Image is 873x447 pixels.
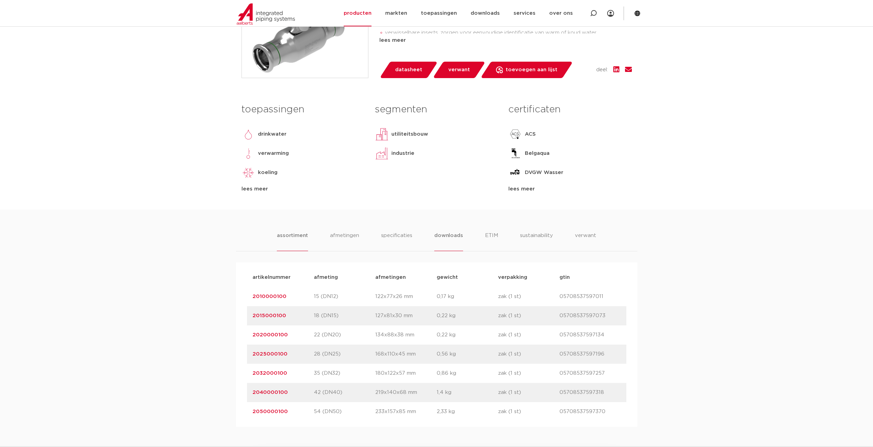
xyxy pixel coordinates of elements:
span: datasheet [395,64,422,75]
p: 233x157x85 mm [375,408,437,416]
p: zak (1 st) [498,388,559,397]
p: gtin [559,273,621,282]
p: utiliteitsbouw [391,130,428,138]
div: lees meer [379,36,632,45]
div: lees meer [508,185,632,193]
p: 1,4 kg [437,388,498,397]
p: industrie [391,149,414,158]
p: 127x81x30 mm [375,312,437,320]
p: zak (1 st) [498,312,559,320]
p: DVGW Wasser [525,169,563,177]
h3: toepassingen [241,103,365,116]
p: drinkwater [258,130,286,138]
p: gewicht [437,273,498,282]
p: 0,22 kg [437,331,498,339]
p: Belgaqua [525,149,550,158]
p: 0,86 kg [437,369,498,377]
p: 18 (DN15) [314,312,375,320]
p: zak (1 st) [498,350,559,358]
img: koeling [241,166,255,179]
p: 180x122x57 mm [375,369,437,377]
li: afmetingen [330,232,359,251]
li: ETIM [485,232,498,251]
p: verpakking [498,273,559,282]
p: afmeting [314,273,375,282]
img: ACS [508,127,522,141]
a: 2032000100 [252,371,287,376]
p: 35 (DN32) [314,369,375,377]
p: 05708537597011 [559,293,621,301]
h3: segmenten [375,103,498,116]
p: 42 (DN40) [314,388,375,397]
p: 219x140x68 mm [375,388,437,397]
li: downloads [434,232,463,251]
p: zak (1 st) [498,293,559,301]
div: lees meer [241,185,365,193]
p: 0,17 kg [437,293,498,301]
img: industrie [375,147,389,160]
a: 2040000100 [252,390,288,395]
p: 0,22 kg [437,312,498,320]
span: verwant [448,64,470,75]
p: 05708537597257 [559,369,621,377]
span: deel: [596,66,608,74]
a: 2015000100 [252,313,286,318]
p: 05708537597073 [559,312,621,320]
p: zak (1 st) [498,331,559,339]
p: 05708537597318 [559,388,621,397]
p: 134x88x38 mm [375,331,437,339]
p: 05708537597370 [559,408,621,416]
li: verwisselbare inserts, zorgen voor eenvoudige identificatie van warm of koud water [385,27,632,38]
img: utiliteitsbouw [375,127,389,141]
li: verwant [575,232,596,251]
a: 2050000100 [252,409,288,414]
p: 122x77x26 mm [375,293,437,301]
a: datasheet [379,62,438,78]
img: DVGW Wasser [508,166,522,179]
img: verwarming [241,147,255,160]
span: toevoegen aan lijst [506,64,557,75]
li: assortiment [277,232,308,251]
p: 28 (DN25) [314,350,375,358]
a: verwant [433,62,485,78]
p: afmetingen [375,273,437,282]
li: sustainability [520,232,553,251]
p: 54 (DN50) [314,408,375,416]
p: 168x110x45 mm [375,350,437,358]
p: koeling [258,169,278,177]
p: ACS [525,130,536,138]
a: 2020000100 [252,332,288,337]
p: 05708537597134 [559,331,621,339]
li: specificaties [381,232,412,251]
p: zak (1 st) [498,408,559,416]
img: Belgaqua [508,147,522,160]
h3: certificaten [508,103,632,116]
p: artikelnummer [252,273,314,282]
img: drinkwater [241,127,255,141]
p: zak (1 st) [498,369,559,377]
a: 2025000100 [252,351,287,357]
p: 05708537597196 [559,350,621,358]
p: 2,33 kg [437,408,498,416]
a: 2010000100 [252,294,286,299]
p: 0,56 kg [437,350,498,358]
p: 22 (DN20) [314,331,375,339]
p: verwarming [258,149,289,158]
p: 15 (DN12) [314,293,375,301]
